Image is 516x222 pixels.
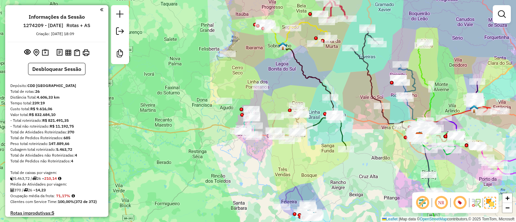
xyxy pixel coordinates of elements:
strong: 370 [67,130,74,134]
strong: 100,00% [58,199,74,204]
em: Média calculada utilizando a maior ocupação (%Peso ou %Cubagem) de cada rota da sessão. Rotas cro... [72,194,75,198]
div: Depósito: [10,83,103,89]
div: Total de Atividades não Roteirizadas: [10,152,103,158]
div: 370 / 26 = [10,187,103,193]
strong: R$ 832.684,10 [29,112,55,117]
i: Total de rotas [24,188,28,192]
img: UDC Cachueira do Sul - ZUMPY [304,209,312,218]
strong: R$ 821.491,35 [42,118,69,123]
strong: R$ 9.616,06 [30,106,52,111]
a: Zoom in [502,193,512,203]
a: OpenStreetMap [420,217,447,221]
div: Total de Atividades Roteirizadas: [10,129,103,135]
button: Visualizar Romaneio [73,48,81,57]
div: Atividade não roteirizada - JAIRO MULLER [216,98,232,104]
a: Exibir filtros [495,8,508,21]
button: Logs desbloquear sessão [55,48,64,58]
a: Nova sessão e pesquisa [114,8,126,22]
strong: 685 [64,135,70,140]
strong: 4.606,33 km [37,95,60,100]
strong: 239:19 [32,101,45,105]
strong: 4 [71,159,73,163]
span: Ocultar NR [433,195,449,210]
strong: 147.889,66 [49,141,69,146]
button: Centralizar mapa no depósito ou ponto de apoio [32,48,41,58]
i: Cubagem total roteirizado [10,177,14,180]
button: Visualizar relatório de Roteirização [64,48,73,57]
i: Total de rotas [32,177,36,180]
button: Exibir sessão original [23,47,32,58]
div: Total de caixas por viagem: [10,170,103,176]
strong: 4 [75,153,77,158]
img: Sobradinho [279,42,287,50]
span: Ocupação média da frota: [10,193,55,198]
a: Criar modelo [114,47,126,62]
a: Zoom out [502,203,512,213]
div: Atividade não roteirizada - DAISE SIMA [252,84,268,90]
strong: 14,23 [35,188,46,192]
div: Média de Atividades por viagem: [10,181,103,187]
strong: CDD [GEOGRAPHIC_DATA] [27,83,76,88]
button: Imprimir Rotas [81,48,91,57]
img: CDD Santa Cruz do Sul [415,132,423,140]
strong: 5 [52,210,54,216]
span: − [505,204,510,212]
h4: Rotas improdutivas: [10,210,103,216]
img: Fluxo de ruas [471,198,481,208]
div: Map data © contributors,© 2025 TomTom, Microsoft [381,217,516,222]
div: Peso total roteirizado: [10,141,103,147]
img: FAD Santa Cruz do Sul- Cachoeira [310,212,318,220]
i: Meta Caixas/viagem: 227,95 Diferença: -17,81 [58,177,61,180]
div: Custo total: [10,106,103,112]
div: - Total não roteirizado: [10,123,103,129]
h6: 1274209 - [DATE] [23,23,63,28]
div: Cubagem total roteirizado: [10,147,103,152]
span: + [505,194,510,202]
div: Total de Pedidos não Roteirizados: [10,158,103,164]
button: Desbloquear Sessão [28,63,85,75]
img: Exibir/Ocultar setores [484,197,496,208]
span: Exibir deslocamento [415,195,430,210]
div: Distância Total: [10,94,103,100]
i: Total de Atividades [10,188,14,192]
span: | [399,217,400,221]
span: Exibir número da rota [452,195,468,210]
div: Valor total: [10,112,103,118]
strong: 5.463,72 [56,147,72,152]
div: 5.463,72 / 26 = [10,176,103,181]
div: Atividade não roteirizada - MAIRA MUNDT [220,51,236,57]
a: Exportar sessão [114,25,126,39]
a: Leaflet [382,217,398,221]
h4: Informações da Sessão [29,14,85,20]
div: Criação: [DATE] 18:09 [34,31,77,37]
img: Santa Cruz FAD [415,131,424,140]
strong: (372 de 372) [74,199,97,204]
div: Tempo total: [10,100,103,106]
span: Clientes com Service Time: [10,199,58,204]
div: Total de rotas: [10,89,103,94]
button: Painel de Sugestão [41,48,50,58]
strong: 210,14 [44,176,57,181]
div: Total de Pedidos Roteirizados: [10,135,103,141]
img: Venâncio Aires [470,105,478,113]
strong: 26 [35,89,40,94]
div: - Total roteirizado: [10,118,103,123]
h6: Rotas + AS [66,23,90,28]
strong: 71,17% [56,193,70,198]
a: Clique aqui para minimizar o painel [100,6,103,13]
strong: R$ 11.192,75 [50,124,74,129]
